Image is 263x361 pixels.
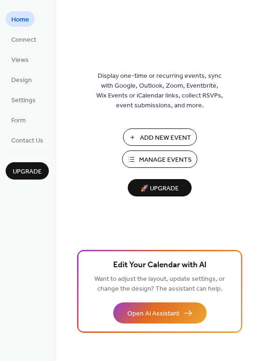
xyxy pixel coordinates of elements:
[6,132,49,148] a: Contact Us
[11,116,26,126] span: Form
[11,75,32,85] span: Design
[11,15,29,25] span: Home
[11,96,36,105] span: Settings
[123,128,197,146] button: Add New Event
[11,136,43,146] span: Contact Us
[11,35,36,45] span: Connect
[6,11,35,27] a: Home
[128,179,192,196] button: 🚀 Upgrade
[113,302,207,323] button: Open AI Assistant
[6,92,41,107] a: Settings
[133,182,186,195] span: 🚀 Upgrade
[140,133,191,143] span: Add New Event
[96,71,223,111] span: Display one-time or recurring events, sync with Google, Outlook, Zoom, Eventbrite, Wix Events or ...
[122,150,197,168] button: Manage Events
[6,112,31,128] a: Form
[6,52,34,67] a: Views
[13,167,42,177] span: Upgrade
[94,273,225,295] span: Want to adjust the layout, update settings, or change the design? The assistant can help.
[127,309,179,319] span: Open AI Assistant
[139,155,192,165] span: Manage Events
[11,55,29,65] span: Views
[6,31,42,47] a: Connect
[6,162,49,180] button: Upgrade
[113,259,207,272] span: Edit Your Calendar with AI
[6,72,38,87] a: Design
